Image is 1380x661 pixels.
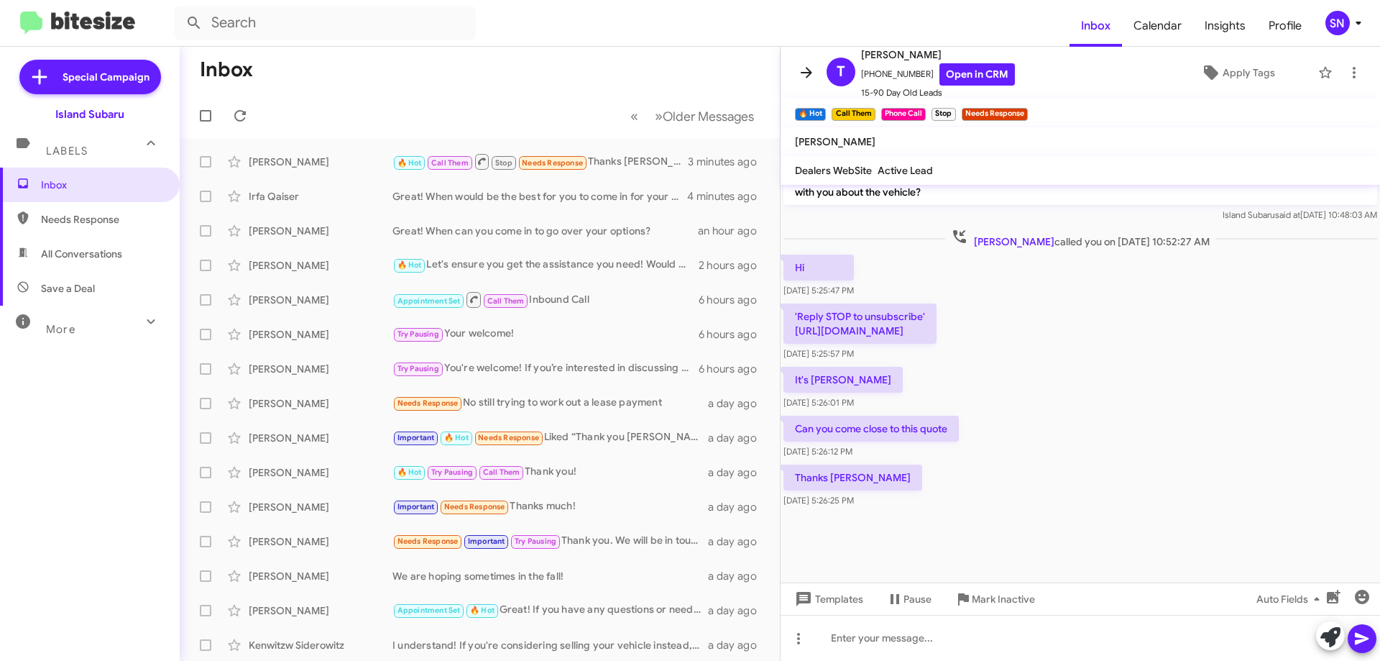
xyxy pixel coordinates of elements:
div: 6 hours ago [699,293,768,307]
div: Let's ensure you get the assistance you need! Would you like to schedule an appointment to discus... [392,257,699,273]
span: [DATE] 5:25:47 PM [783,285,854,296]
div: 6 hours ago [699,362,768,376]
button: Auto Fields [1245,586,1337,612]
div: a day ago [708,603,768,618]
div: We are hoping sometimes in the fall! [392,569,708,583]
nav: Page navigation example [622,101,763,131]
span: Save a Deal [41,281,95,296]
span: Calendar [1122,5,1193,47]
p: Hi [783,255,854,281]
div: Island Subaru [55,107,124,122]
span: Important [397,433,435,442]
div: [PERSON_NAME] [249,534,392,549]
div: [PERSON_NAME] [249,396,392,411]
span: Needs Response [41,212,163,227]
span: Older Messages [663,109,754,124]
p: 'Reply STOP to unsubscribe' [URL][DOMAIN_NAME] [783,304,937,344]
div: an hour ago [698,224,768,238]
span: Appointment Set [397,296,461,306]
div: a day ago [708,569,768,583]
span: 🔥 Hot [397,158,422,168]
span: Special Campaign [63,70,149,84]
a: Insights [1193,5,1257,47]
span: T [837,60,845,83]
small: Call Them [832,108,875,121]
span: 🔥 Hot [470,606,494,615]
div: 3 minutes ago [688,155,768,169]
span: Templates [792,586,863,612]
span: Active Lead [878,164,933,177]
span: Try Pausing [397,364,439,373]
span: 15-90 Day Old Leads [861,86,1015,100]
div: SN [1325,11,1350,35]
span: Auto Fields [1256,586,1325,612]
div: Kenwitzw Siderowitz [249,638,392,652]
div: [PERSON_NAME] [249,569,392,583]
div: a day ago [708,534,768,549]
div: Great! When can you come in to go over your options? [392,224,698,238]
div: You're welcome! If you’re interested in discussing your car further or exploring options, I can h... [392,360,699,377]
span: Needs Response [397,398,459,408]
span: [PERSON_NAME] [974,235,1054,248]
a: Open in CRM [939,63,1015,86]
span: [PHONE_NUMBER] [861,63,1015,86]
div: No still trying to work out a lease payment [392,395,708,411]
div: 6 hours ago [699,327,768,342]
button: Previous [622,101,647,131]
span: Try Pausing [397,329,439,339]
div: [PERSON_NAME] [249,224,392,238]
span: Inbox [41,178,163,192]
button: Pause [875,586,943,612]
span: Labels [46,145,88,158]
div: I understand! If you're considering selling your vehicle instead, please let me know. We can sche... [392,638,708,652]
div: Irfa Qaiser [249,189,392,204]
span: [DATE] 5:26:25 PM [783,495,854,506]
a: Inbox [1069,5,1122,47]
div: [PERSON_NAME] [249,258,392,273]
p: Thanks [PERSON_NAME] [783,465,922,491]
div: [PERSON_NAME] [249,465,392,480]
div: a day ago [708,396,768,411]
button: Mark Inactive [943,586,1046,612]
div: Your welcome! [392,326,699,342]
span: All Conversations [41,247,122,261]
div: [PERSON_NAME] [249,362,392,376]
span: Call Them [487,296,525,306]
a: Profile [1257,5,1313,47]
button: Templates [781,586,875,612]
span: Important [397,502,435,511]
div: [PERSON_NAME] [249,603,392,618]
button: SN [1313,11,1364,35]
span: Pause [903,586,931,612]
div: a day ago [708,465,768,480]
small: 🔥 Hot [795,108,826,121]
div: Thank you. We will be in touch. [392,533,708,550]
div: Great! When would be the best for you to come in for your appraisal? [392,189,687,204]
div: Thanks [PERSON_NAME] [392,152,688,170]
span: Needs Response [444,502,505,511]
a: Special Campaign [19,60,161,94]
div: a day ago [708,638,768,652]
span: Appointment Set [397,606,461,615]
div: [PERSON_NAME] [249,293,392,307]
div: Liked “Thank you [PERSON_NAME]! My manager is working on calculating an out the door price right ... [392,429,708,446]
span: Important [468,537,505,546]
span: [PERSON_NAME] [861,46,1015,63]
div: a day ago [708,500,768,514]
span: Dealers WebSite [795,164,872,177]
span: Call Them [483,468,520,477]
div: [PERSON_NAME] [249,431,392,445]
button: Next [646,101,763,131]
span: Needs Response [478,433,539,442]
span: called you on [DATE] 10:52:27 AM [945,228,1215,249]
button: Apply Tags [1164,60,1311,86]
span: « [630,107,638,125]
small: Phone Call [881,108,926,121]
span: [DATE] 5:26:01 PM [783,397,854,408]
p: It's [PERSON_NAME] [783,367,903,393]
span: Apply Tags [1223,60,1275,86]
div: Great! If you have any questions or need assistance, feel free to reach out. [392,602,708,619]
div: Thanks much! [392,498,708,515]
span: [DATE] 5:25:57 PM [783,348,854,359]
